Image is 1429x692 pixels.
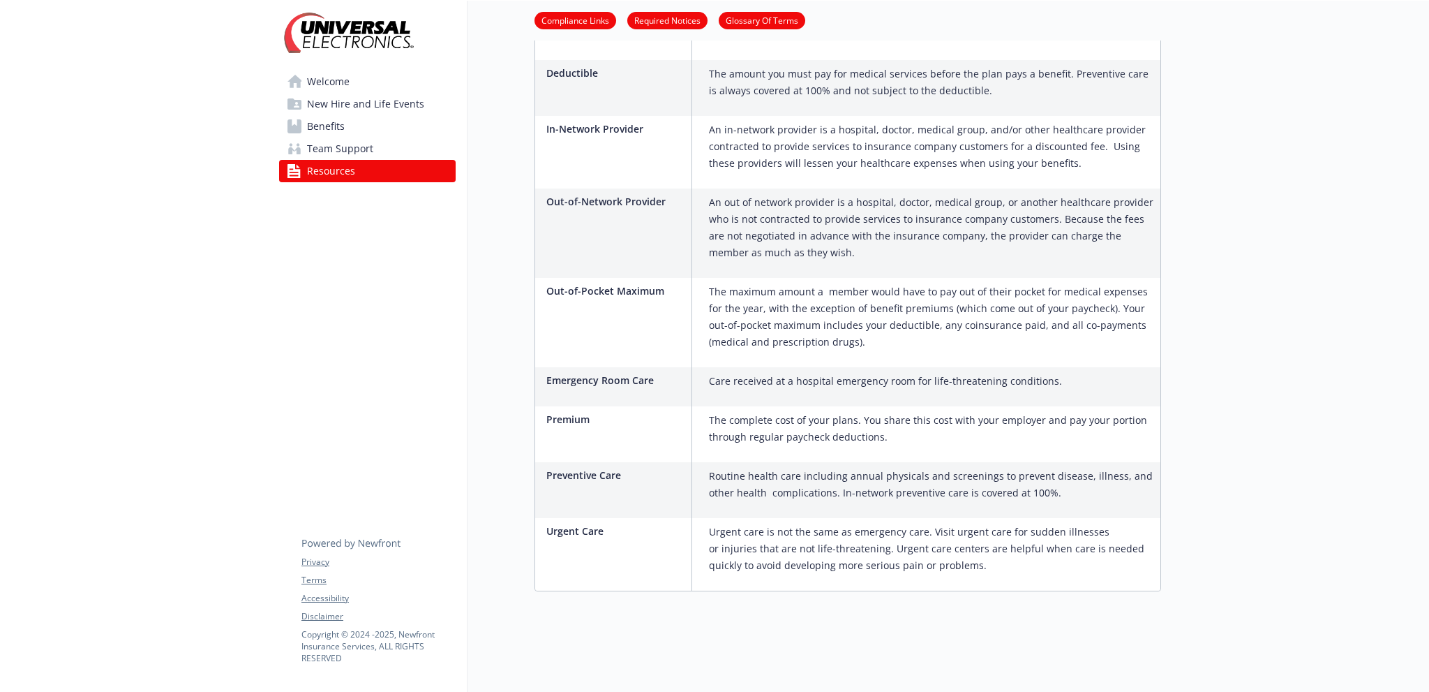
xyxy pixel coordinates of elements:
p: An in-network provider is a hospital, doctor, medical group, and/or other healthcare provider con... [709,122,1155,172]
a: Compliance Links [534,13,616,27]
p: Premium [546,412,686,427]
p: Urgent Care [546,524,686,538]
a: New Hire and Life Events [279,93,456,115]
a: Welcome [279,71,456,93]
p: Out-of-Network Provider [546,194,686,209]
p: Preventive Care [546,468,686,483]
p: Deductible [546,66,686,80]
p: The complete cost of your plans. You share this cost with your employer and pay your portion thro... [709,412,1155,446]
p: Urgent care is not the same as emergency care. Visit urgent care for sudden illnesses or injuries... [709,524,1155,574]
a: Resources [279,160,456,182]
p: Copyright © 2024 - 2025 , Newfront Insurance Services, ALL RIGHTS RESERVED [301,628,455,664]
p: An out of network provider is a hospital, doctor, medical group, or another healthcare provider w... [709,194,1155,261]
p: In-Network Provider [546,122,686,136]
a: Team Support [279,138,456,160]
span: Team Support [307,138,373,160]
a: Privacy [301,556,455,568]
p: Routine health care including annual physicals and screenings to prevent disease, illness, and ot... [709,468,1155,501]
a: Glossary Of Terms [719,13,805,27]
span: Welcome [307,71,350,93]
a: Disclaimer [301,610,455,623]
p: The amount you must pay for medical services before the plan pays a benefit. Preventive care is a... [709,66,1155,99]
span: Benefits [307,115,345,138]
p: Care received at a hospital emergency room for life-threatening conditions. [709,373,1062,390]
a: Benefits [279,115,456,138]
a: Accessibility [301,592,455,605]
p: The maximum amount a member would have to pay out of their pocket for medical expenses for the ye... [709,284,1155,351]
p: Out-of-Pocket Maximum [546,284,686,298]
p: Emergency Room Care [546,373,686,388]
span: New Hire and Life Events [307,93,424,115]
a: Terms [301,574,455,587]
a: Required Notices [627,13,708,27]
span: Resources [307,160,355,182]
